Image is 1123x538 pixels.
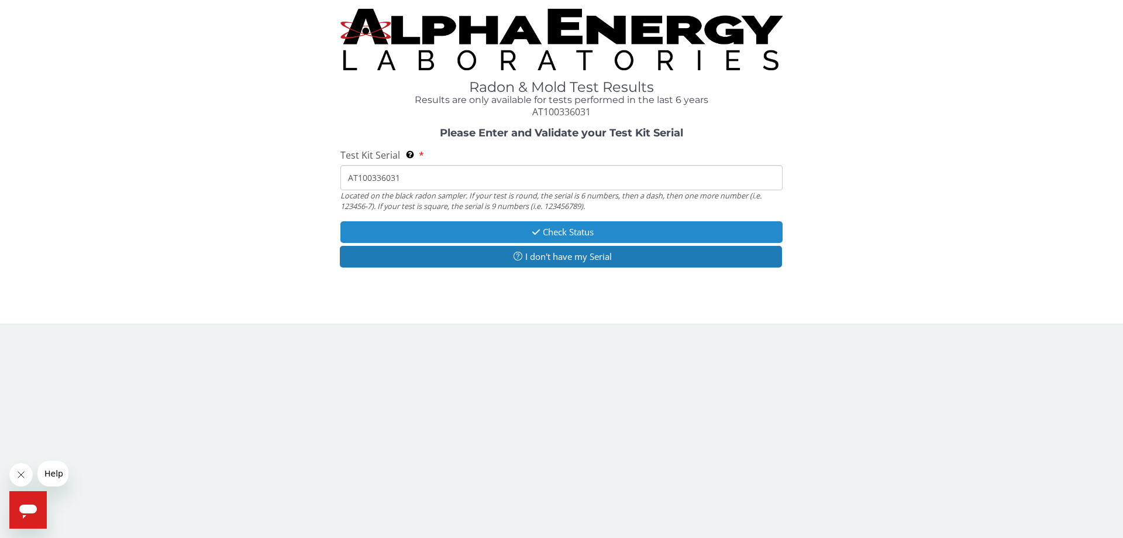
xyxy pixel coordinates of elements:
h1: Radon & Mold Test Results [340,80,783,95]
iframe: Button to launch messaging window [9,491,47,529]
img: TightCrop.jpg [340,9,783,70]
h4: Results are only available for tests performed in the last 6 years [340,95,783,105]
button: I don't have my Serial [340,246,782,268]
button: Check Status [340,221,783,243]
span: Test Kit Serial [340,149,400,162]
strong: Please Enter and Validate your Test Kit Serial [440,126,683,139]
div: Located on the black radon sampler. If your test is round, the serial is 6 numbers, then a dash, ... [340,190,783,212]
iframe: Message from company [37,461,68,486]
iframe: Close message [9,463,33,486]
span: AT100336031 [532,105,591,118]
